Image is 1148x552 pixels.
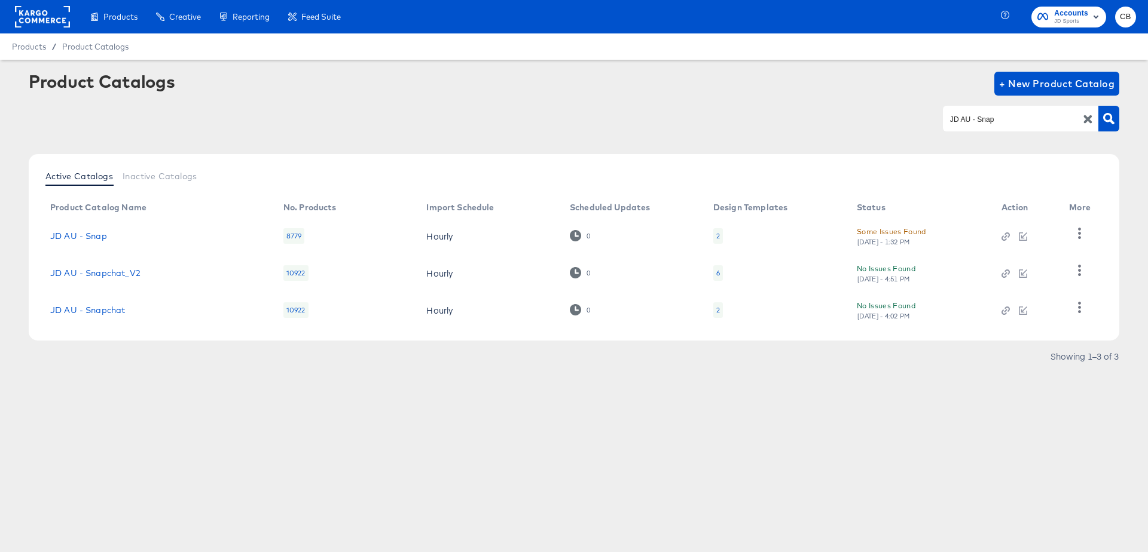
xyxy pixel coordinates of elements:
a: JD AU - Snapchat_V2 [50,268,141,278]
div: 0 [586,269,591,277]
input: Search Product Catalogs [948,112,1075,126]
div: 10922 [283,265,309,281]
th: Action [992,198,1060,217]
div: Product Catalogs [29,72,175,91]
span: Feed Suite [301,12,341,22]
td: Hourly [417,254,560,292]
td: Hourly [417,292,560,329]
th: Status [847,198,992,217]
div: 0 [586,306,591,314]
div: Product Catalog Name [50,203,146,212]
div: Import Schedule [426,203,494,212]
div: 2 [713,302,723,318]
a: JD AU - Snap [50,231,107,241]
div: Design Templates [713,203,787,212]
span: + New Product Catalog [999,75,1115,92]
button: AccountsJD Sports [1031,7,1106,27]
div: Scheduled Updates [570,203,651,212]
div: [DATE] - 1:32 PM [857,238,911,246]
div: No. Products [283,203,337,212]
div: 0 [570,267,591,278]
span: Inactive Catalogs [123,171,197,181]
div: 2 [716,231,720,241]
div: 6 [713,265,723,281]
div: Some Issues Found [857,225,926,238]
div: 2 [713,228,723,244]
div: 0 [586,232,591,240]
span: / [46,42,62,51]
td: Hourly [417,217,560,254]
th: More [1060,198,1105,217]
button: + New Product Catalog [994,72,1119,96]
button: Some Issues Found[DATE] - 1:32 PM [857,225,926,246]
span: CB [1120,10,1131,24]
a: JD AU - Snapchat [50,305,125,315]
a: Product Catalogs [62,42,129,51]
button: CB [1115,7,1136,27]
span: Active Catalogs [45,171,113,181]
div: 0 [570,230,591,241]
span: Products [12,42,46,51]
div: 0 [570,304,591,315]
div: Showing 1–3 of 3 [1050,352,1119,360]
span: JD Sports [1054,17,1088,26]
div: 2 [716,305,720,315]
span: Products [103,12,138,22]
div: 10922 [283,302,309,318]
span: Reporting [233,12,270,22]
div: 6 [716,268,720,278]
div: 8779 [283,228,305,244]
span: Creative [169,12,201,22]
span: Accounts [1054,7,1088,20]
